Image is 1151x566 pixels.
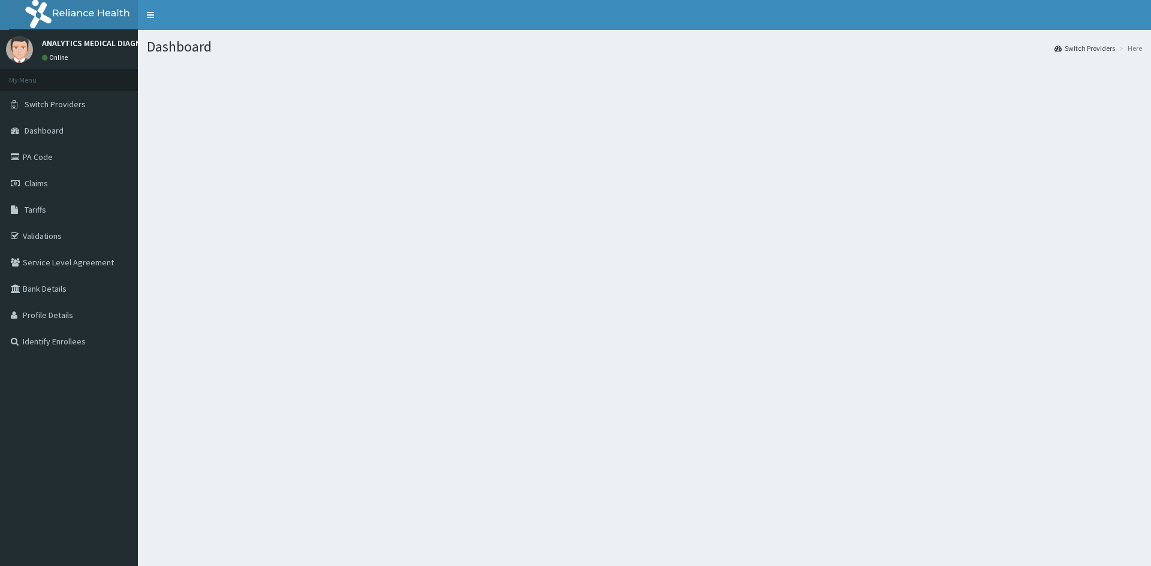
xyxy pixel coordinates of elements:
[6,36,33,63] img: User Image
[147,39,1142,55] h1: Dashboard
[25,125,64,136] span: Dashboard
[1116,43,1142,53] li: Here
[1054,43,1115,53] a: Switch Providers
[25,99,86,110] span: Switch Providers
[42,39,180,47] p: ANALYTICS MEDICAL DIAGNOSTIC LTD
[25,204,46,215] span: Tariffs
[25,178,48,189] span: Claims
[42,53,71,62] a: Online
